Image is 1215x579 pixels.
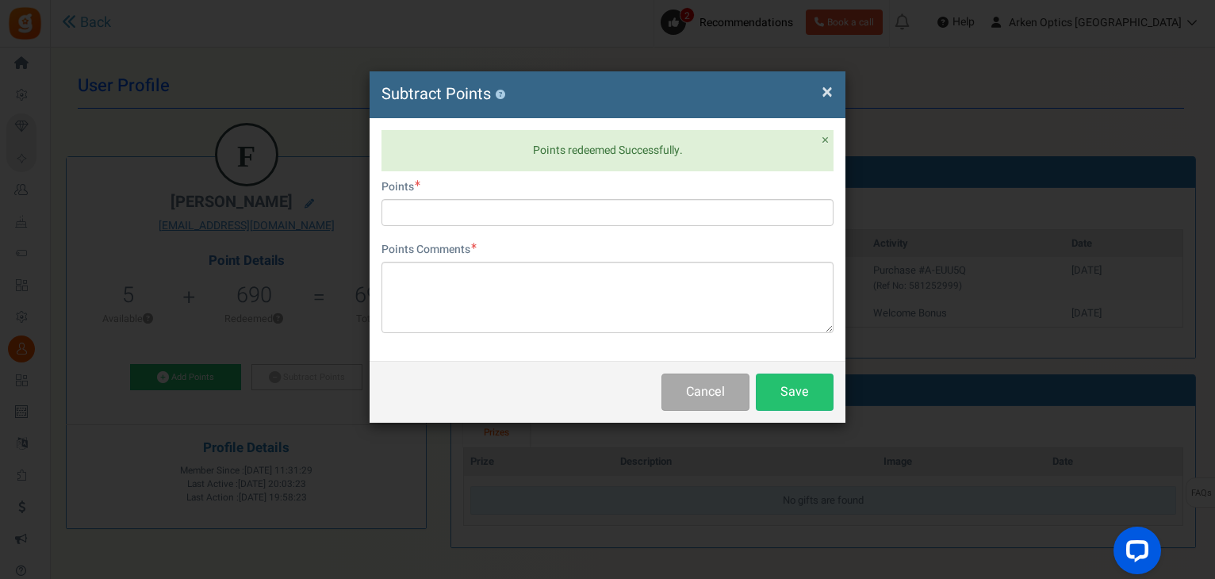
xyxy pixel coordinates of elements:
[661,374,749,411] button: Cancel
[381,83,834,106] h4: Subtract Points
[495,90,505,100] button: ?
[381,242,477,258] label: Points Comments
[756,374,834,411] button: Save
[822,130,829,150] span: ×
[381,179,420,195] label: Points
[822,77,833,107] span: ×
[381,130,834,171] div: Points redeemed Successfully.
